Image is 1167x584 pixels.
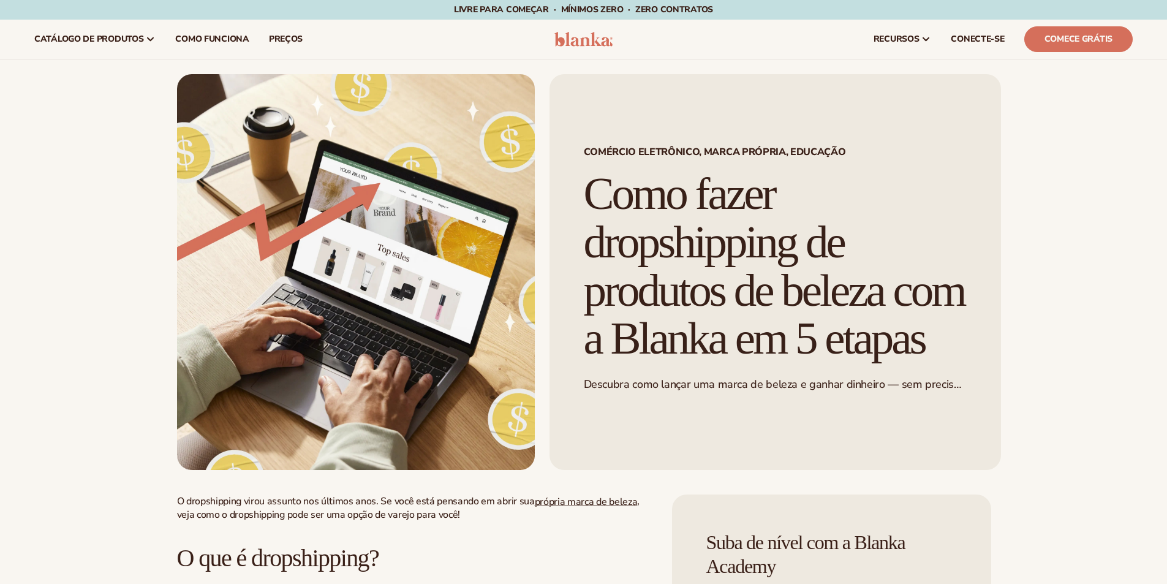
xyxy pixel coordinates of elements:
font: Como funciona [175,33,249,45]
font: Livre para começar [454,4,549,15]
a: catálogo de produtos [25,20,165,59]
a: preços [259,20,312,59]
font: própria marca de beleza [535,495,638,508]
a: Comece grátis [1024,26,1133,52]
font: O dropshipping virou assunto nos últimos anos. Se você está pensando em abrir sua [177,495,535,508]
font: Como fazer dropshipping de produtos de beleza com a Blanka em 5 etapas [584,168,965,363]
font: preços [269,33,303,45]
font: , veja como o dropshipping pode ser uma opção de varejo para você! [177,495,640,521]
font: Comece grátis [1044,33,1112,45]
img: Como ganhar dinheiro com comércio eletrônico [177,74,535,470]
font: recursos [874,33,920,45]
font: · [628,4,630,15]
a: Como funciona [165,20,259,59]
img: logotipo [554,32,613,47]
font: Suba de nível com a Blanka Academy [706,531,905,578]
a: CONECTE-SE [941,20,1014,59]
font: Mínimos ZERO [561,4,624,15]
font: Comércio eletrônico, marca própria, EDUCAÇÃO [584,145,846,159]
font: catálogo de produtos [34,33,143,45]
font: · [554,4,556,15]
font: O que é dropshipping? [177,544,379,572]
font: CONECTE-SE [951,33,1004,45]
a: recursos [864,20,942,59]
font: Descubra como lançar uma marca de beleza e ganhar dinheiro — sem precisar de estoque. [584,377,964,406]
font: ZERO contratos [635,4,713,15]
a: própria marca de beleza [535,494,638,507]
